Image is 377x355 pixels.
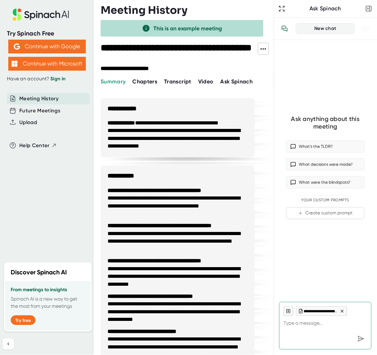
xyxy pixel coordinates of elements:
button: View conversation history [278,22,292,35]
div: New chat [300,26,350,32]
button: Transcript [164,78,191,86]
div: Try Spinach Free [7,30,87,38]
button: Create custom prompt [286,207,365,219]
button: Ask Spinach [221,78,253,86]
button: Continue with Microsoft [8,57,86,71]
div: Ask anything about this meeting [286,115,365,131]
span: Ask Spinach [221,78,253,85]
button: Collapse sidebar [3,338,14,349]
span: Transcript [164,78,191,85]
button: Help Center [19,142,57,150]
p: Spinach AI is a new way to get the most from your meetings [11,295,85,310]
button: Meeting History [19,95,59,103]
span: Chapters [132,78,157,85]
button: Try free [11,315,35,325]
img: Aehbyd4JwY73AAAAAElFTkSuQmCC [14,43,20,50]
span: This is an example meeting [154,25,222,32]
button: Upload [19,119,37,126]
button: Video [198,78,214,86]
button: Expand to Ask Spinach page [277,4,287,13]
button: Continue with Google [8,40,86,53]
a: Sign in [50,76,65,82]
h2: Discover Spinach AI [11,268,67,277]
div: Send message [355,333,367,345]
button: Future Meetings [19,107,60,115]
button: What were the blindspots? [286,176,365,189]
h3: Meeting History [101,4,187,17]
button: What’s the TLDR? [286,140,365,153]
button: What decisions were made? [286,158,365,171]
span: Help Center [19,142,50,150]
div: Ask Spinach [287,5,364,12]
div: Have an account? [7,76,87,82]
button: Close conversation sidebar [364,4,374,13]
button: Chapters [132,78,157,86]
h3: From meetings to insights [11,287,85,293]
button: Summary [101,78,125,86]
span: Video [198,78,214,85]
span: Summary [101,78,125,85]
div: Your Custom Prompts [286,198,365,203]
